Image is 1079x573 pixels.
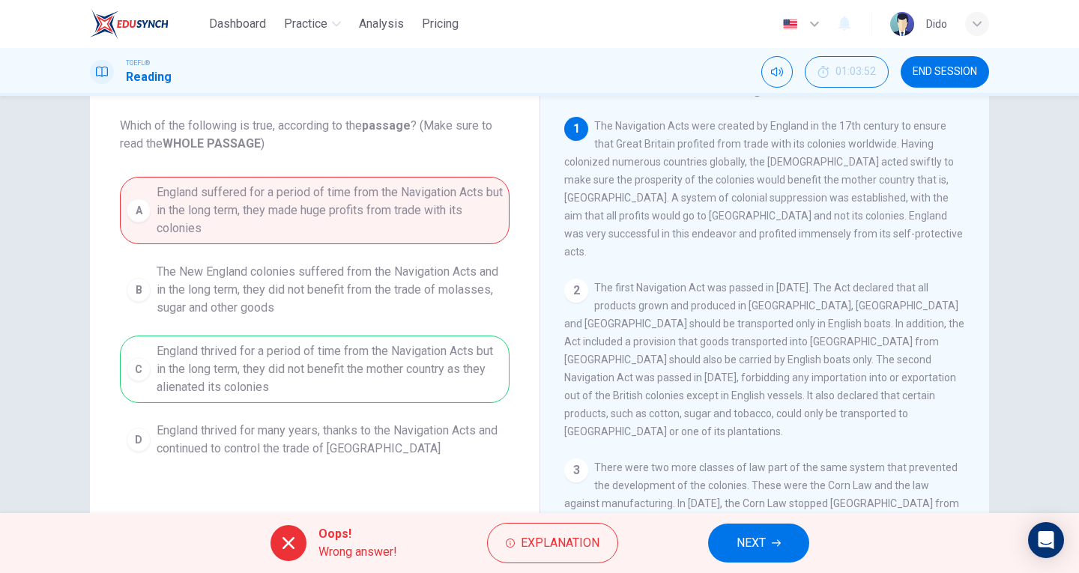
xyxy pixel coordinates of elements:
button: Pricing [416,10,465,37]
button: Dashboard [203,10,272,37]
button: Analysis [353,10,410,37]
div: 1 [564,117,588,141]
div: 2 [564,279,588,303]
b: WHOLE PASSAGE [163,136,261,151]
span: Wrong answer! [318,543,397,561]
span: END SESSION [913,66,977,78]
img: EduSynch logo [90,9,169,39]
span: Which of the following is true, according to the ? (Make sure to read the ) [120,117,510,153]
button: 01:03:52 [805,56,889,88]
span: Dashboard [209,15,266,33]
b: passage [362,118,411,133]
span: The first Navigation Act was passed in [DATE]. The Act declared that all products grown and produ... [564,282,964,437]
span: Explanation [521,533,599,554]
div: Mute [761,56,793,88]
div: Dido [926,15,947,33]
img: Profile picture [890,12,914,36]
button: Explanation [487,523,618,563]
span: Analysis [359,15,404,33]
span: 01:03:52 [835,66,876,78]
div: 3 [564,458,588,482]
div: Hide [805,56,889,88]
span: Practice [284,15,327,33]
button: NEXT [708,524,809,563]
span: NEXT [737,533,766,554]
span: The Navigation Acts were created by England in the 17th century to ensure that Great Britain prof... [564,120,963,258]
div: Open Intercom Messenger [1028,522,1064,558]
span: Oops! [318,525,397,543]
span: Pricing [422,15,459,33]
a: EduSynch logo [90,9,203,39]
img: en [781,19,800,30]
h1: Reading [126,68,172,86]
button: END SESSION [901,56,989,88]
button: Practice [278,10,347,37]
span: TOEFL® [126,58,150,68]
